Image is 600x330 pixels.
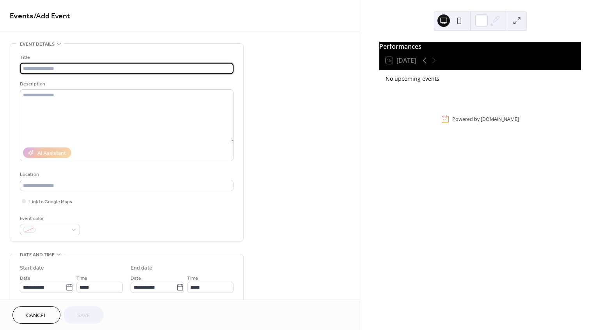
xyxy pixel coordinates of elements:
[386,75,575,82] div: No upcoming events
[20,264,44,272] div: Start date
[20,251,55,259] span: Date and time
[29,198,72,206] span: Link to Google Maps
[20,80,232,88] div: Description
[12,306,60,324] button: Cancel
[131,264,152,272] div: End date
[379,42,581,51] div: Performances
[131,274,141,282] span: Date
[20,53,232,62] div: Title
[34,9,70,24] span: / Add Event
[10,9,34,24] a: Events
[20,274,30,282] span: Date
[187,274,198,282] span: Time
[26,312,47,320] span: Cancel
[452,116,519,122] div: Powered by
[76,274,87,282] span: Time
[20,215,78,223] div: Event color
[20,170,232,179] div: Location
[20,40,55,48] span: Event details
[481,116,519,122] a: [DOMAIN_NAME]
